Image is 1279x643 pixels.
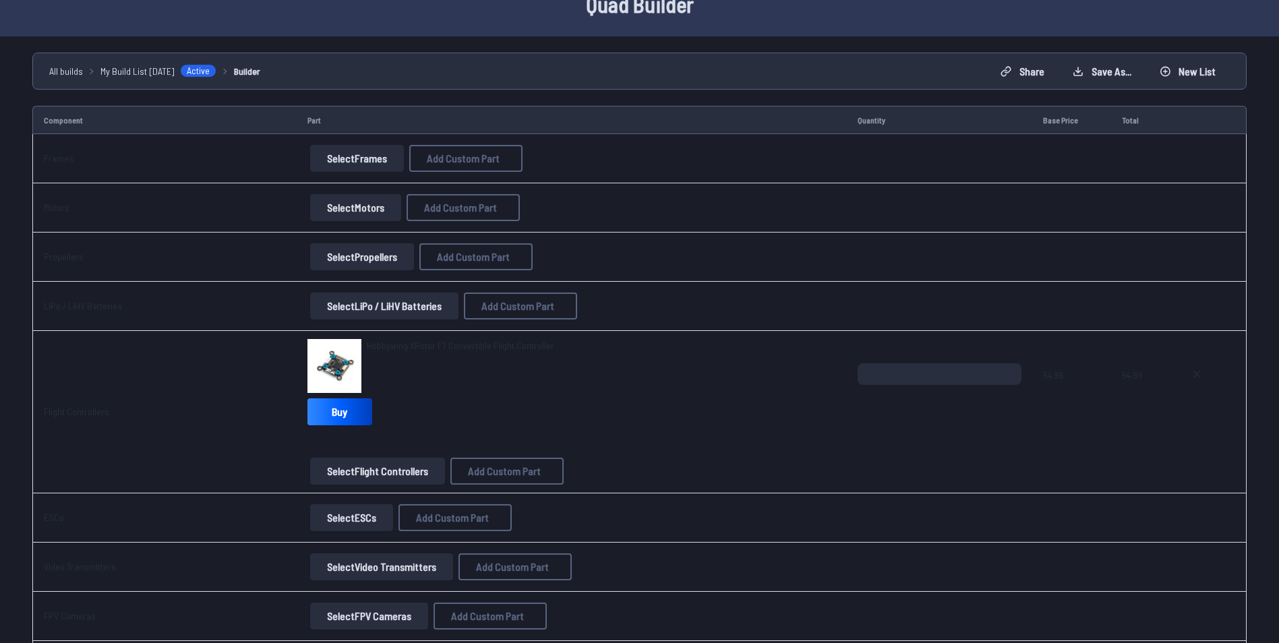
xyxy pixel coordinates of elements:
[427,153,500,164] span: Add Custom Part
[307,398,372,425] a: Buy
[450,458,564,485] button: Add Custom Part
[1111,106,1169,134] td: Total
[1122,363,1158,428] span: 54.99
[468,466,541,477] span: Add Custom Part
[424,202,497,213] span: Add Custom Part
[481,301,554,311] span: Add Custom Part
[44,561,116,572] a: Video Transmitters
[409,145,523,172] button: Add Custom Part
[451,611,524,621] span: Add Custom Part
[49,64,83,78] a: All builds
[367,340,554,351] span: Hobbywing XRotor F7 Convertible Flight Controller
[1032,106,1111,134] td: Base Price
[416,512,489,523] span: Add Custom Part
[310,603,428,630] button: SelectFPV Cameras
[307,553,456,580] a: SelectVideo Transmitters
[307,194,404,221] a: SelectMotors
[1043,363,1100,428] span: 54.99
[437,251,510,262] span: Add Custom Part
[307,293,461,319] a: SelectLiPo / LiHV Batteries
[464,293,577,319] button: Add Custom Part
[476,561,549,572] span: Add Custom Part
[44,202,69,213] a: Motors
[310,553,453,580] button: SelectVideo Transmitters
[398,504,512,531] button: Add Custom Part
[310,194,401,221] button: SelectMotors
[367,339,554,353] a: Hobbywing XRotor F7 Convertible Flight Controller
[1061,61,1143,82] button: Save as...
[310,243,414,270] button: SelectPropellers
[407,194,520,221] button: Add Custom Part
[100,64,175,78] span: My Build List [DATE]
[310,293,458,319] button: SelectLiPo / LiHV Batteries
[297,106,847,134] td: Part
[989,61,1056,82] button: Share
[458,553,572,580] button: Add Custom Part
[434,603,547,630] button: Add Custom Part
[44,610,96,621] a: FPV Cameras
[419,243,533,270] button: Add Custom Part
[44,406,109,417] a: Flight Controllers
[1148,61,1227,82] button: New List
[310,458,445,485] button: SelectFlight Controllers
[307,504,396,531] a: SelectESCs
[234,64,260,78] a: Builder
[307,603,431,630] a: SelectFPV Cameras
[307,458,448,485] a: SelectFlight Controllers
[307,243,417,270] a: SelectPropellers
[44,152,73,164] a: Frames
[180,64,216,78] span: Active
[847,106,1032,134] td: Quantity
[310,145,404,172] button: SelectFrames
[310,504,393,531] button: SelectESCs
[100,64,216,78] a: My Build List [DATE]Active
[44,512,64,523] a: ESCs
[44,300,122,311] a: LiPo / LiHV Batteries
[32,106,297,134] td: Component
[307,145,407,172] a: SelectFrames
[307,339,361,393] img: image
[44,251,84,262] a: Propellers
